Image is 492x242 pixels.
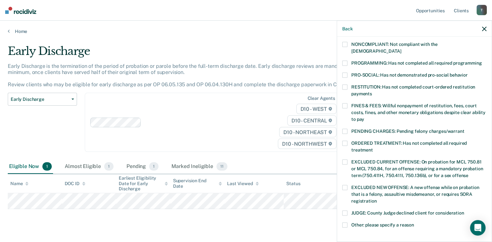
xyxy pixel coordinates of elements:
span: Early Discharge [11,97,69,102]
img: Recidiviz [5,7,36,14]
a: Home [8,28,484,34]
div: Open Intercom Messenger [470,220,486,236]
span: 1 [104,162,114,171]
span: EXCLUDED CURRENT OFFENSE: On probation for MCL 750.81 or MCL 750.84, for an offense requiring a m... [351,159,483,178]
span: 11 [216,162,227,171]
div: Eligible Now [8,160,53,174]
span: 1 [42,162,52,171]
span: D10 - WEST [296,104,336,114]
span: 1 [149,162,159,171]
span: EXCLUDED NEW OFFENSE: A new offense while on probation that is a felony, assaultive misdemeanor, ... [351,184,479,203]
button: Back [342,26,353,31]
span: RESTITUTION: Has not completed court-ordered restitution payments [351,84,475,96]
span: FINES & FEES: Willful nonpayment of restitution, fees, court costs, fines, and other monetary obl... [351,103,486,121]
div: Last Viewed [227,181,258,186]
span: PRO-SOCIAL: Has not demonstrated pro-social behavior [351,72,468,77]
span: NONCOMPLIANT: Not compliant with the [DEMOGRAPHIC_DATA] [351,41,438,53]
span: D10 - CENTRAL [287,115,336,126]
span: D10 - NORTHWEST [278,139,336,149]
p: Early Discharge is the termination of the period of probation or parole before the full-term disc... [8,63,355,88]
div: T [476,5,487,15]
div: Status [286,181,300,186]
div: Supervision End Date [173,178,222,189]
div: Early Discharge [8,45,377,63]
span: D10 - NORTHEAST [279,127,336,137]
div: Marked Ineligible [170,160,228,174]
span: ORDERED TREATMENT: Has not completed all required treatment [351,140,467,152]
span: PROGRAMMING: Has not completed all required programming [351,60,482,65]
div: Pending [125,160,160,174]
div: DOC ID [65,181,85,186]
div: Almost Eligible [63,160,115,174]
span: Other: please specify a reason [351,222,414,227]
div: Name [10,181,28,186]
div: Earliest Eligibility Date for Early Discharge [119,175,168,192]
span: PENDING CHARGES: Pending felony charges/warrant [351,128,464,133]
div: Clear agents [307,96,335,101]
span: JUDGE: County Judge declined client for consideration [351,210,464,215]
